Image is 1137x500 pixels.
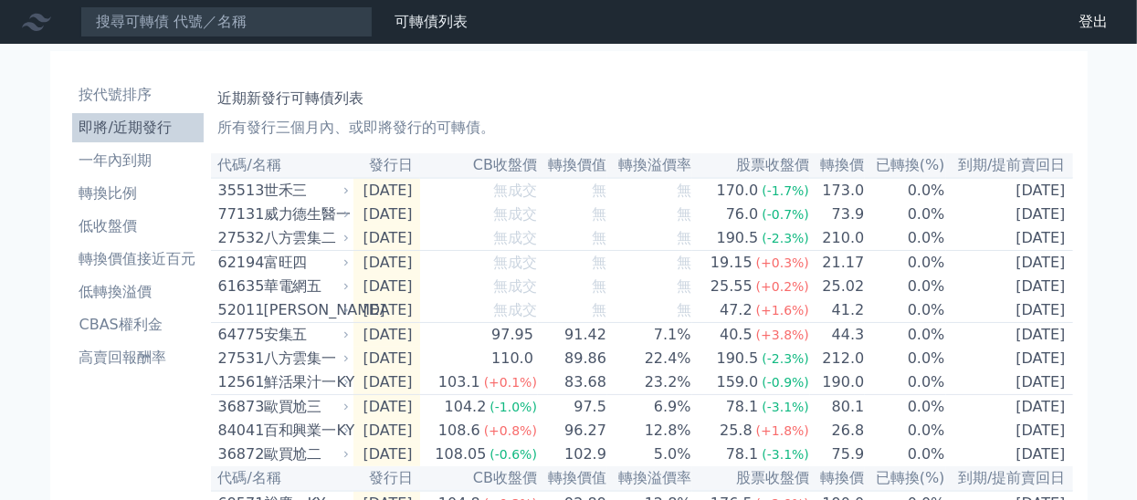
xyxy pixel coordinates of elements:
div: [PERSON_NAME] [264,299,346,321]
td: 0.0% [865,298,945,323]
a: 一年內到期 [72,146,204,175]
a: 轉換價值接近百元 [72,245,204,274]
span: (+1.8%) [756,423,809,438]
li: 高賣回報酬率 [72,347,204,369]
span: (+0.8%) [484,423,537,438]
span: 無成交 [493,229,537,246]
td: 22.4% [607,347,692,370]
span: 無成交 [493,301,537,318]
li: 轉換比例 [72,182,204,204]
div: 108.05 [431,443,490,465]
td: [DATE] [946,419,1073,443]
div: 華電網五 [264,276,346,297]
span: 無 [677,277,691,295]
td: [DATE] [353,370,420,395]
td: [DATE] [946,178,1073,203]
span: 無 [677,229,691,246]
td: [DATE] [353,298,420,323]
div: 36873 [218,396,259,418]
span: 無 [592,254,606,271]
td: [DATE] [353,178,420,203]
span: (-1.7%) [762,183,809,198]
td: [DATE] [353,203,420,226]
span: (+0.3%) [756,255,809,270]
td: 0.0% [865,178,945,203]
div: 八方雲集二 [264,227,346,249]
input: 搜尋可轉債 代號／名稱 [80,6,373,37]
span: 無成交 [493,205,537,223]
td: 25.02 [810,275,865,298]
a: 即將/近期發行 [72,113,204,142]
td: 96.27 [538,419,607,443]
div: 78.1 [722,443,763,465]
span: (-3.1%) [762,447,809,462]
li: 轉換價值接近百元 [72,248,204,270]
td: 75.9 [810,443,865,466]
th: 轉換價 [810,153,865,178]
div: 27531 [218,348,259,370]
span: (-2.3%) [762,351,809,366]
div: 103.1 [435,371,484,393]
th: 已轉換(%) [865,466,945,491]
a: 高賣回報酬率 [72,343,204,372]
td: 97.5 [538,395,607,420]
td: 89.86 [538,347,607,370]
div: 190.5 [713,348,763,370]
li: 低收盤價 [72,215,204,237]
td: 73.9 [810,203,865,226]
div: 威力德生醫一 [264,203,346,225]
span: (+0.2%) [756,279,809,294]
th: 轉換價 [810,466,865,491]
li: 一年內到期 [72,150,204,172]
span: (-0.9%) [762,375,809,390]
td: 0.0% [865,370,945,395]
td: 21.17 [810,251,865,276]
span: 無 [592,301,606,318]
span: 無成交 [493,277,537,295]
div: 190.5 [713,227,763,249]
span: 無 [677,301,691,318]
td: 80.1 [810,395,865,420]
td: [DATE] [353,395,420,420]
td: [DATE] [946,323,1073,348]
div: 47.2 [716,299,756,321]
span: 無成交 [493,182,537,199]
th: CB收盤價 [420,153,538,178]
span: 無 [592,205,606,223]
td: 0.0% [865,443,945,466]
div: 25.55 [707,276,756,297]
span: 無 [592,229,606,246]
td: 212.0 [810,347,865,370]
span: 無 [592,277,606,295]
div: 歐買尬三 [264,396,346,418]
div: 世禾三 [264,180,346,202]
span: (-1.0%) [490,400,537,414]
th: 轉換溢價率 [607,153,692,178]
div: 八方雲集一 [264,348,346,370]
div: 110.0 [488,348,537,370]
td: 0.0% [865,226,945,251]
td: 173.0 [810,178,865,203]
div: 52011 [218,299,259,321]
td: [DATE] [946,203,1073,226]
a: 轉換比例 [72,179,204,208]
div: 78.1 [722,396,763,418]
th: 代碼/名稱 [211,153,353,178]
th: 已轉換(%) [865,153,945,178]
div: 35513 [218,180,259,202]
div: 百和興業一KY [264,420,346,442]
td: 83.68 [538,370,607,395]
span: 無 [677,205,691,223]
td: 0.0% [865,323,945,348]
td: 91.42 [538,323,607,348]
a: 按代號排序 [72,80,204,109]
span: (-0.6%) [490,447,537,462]
h1: 近期新發行可轉債列表 [218,88,1066,109]
div: 歐買尬二 [264,443,346,465]
th: 代碼/名稱 [211,466,353,491]
td: [DATE] [353,226,420,251]
td: [DATE] [946,298,1073,323]
div: 安集五 [264,324,346,346]
td: 41.2 [810,298,865,323]
span: (+0.1%) [484,375,537,390]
